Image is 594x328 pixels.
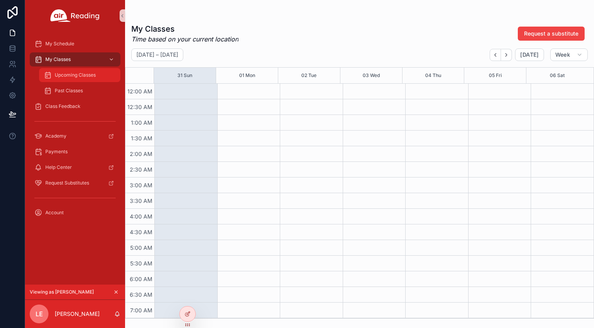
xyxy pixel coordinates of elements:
span: 6:00 AM [128,276,154,282]
span: My Classes [45,56,71,63]
span: 12:30 AM [125,104,154,110]
button: 02 Tue [301,68,317,83]
span: 4:00 AM [128,213,154,220]
span: Past Classes [55,88,83,94]
span: Payments [45,149,68,155]
span: Week [555,51,570,58]
button: 01 Mon [239,68,255,83]
span: LE [36,309,43,319]
button: 04 Thu [425,68,441,83]
em: Time based on your current location [131,34,238,44]
button: 31 Sun [177,68,192,83]
img: App logo [50,9,100,22]
span: Viewing as [PERSON_NAME] [30,289,94,295]
span: 4:30 AM [128,229,154,235]
span: 6:30 AM [128,291,154,298]
a: Request Substitutes [30,176,120,190]
span: 7:00 AM [128,307,154,314]
span: 3:30 AM [128,197,154,204]
button: 05 Fri [489,68,502,83]
span: Academy [45,133,66,139]
a: Academy [30,129,120,143]
div: scrollable content [25,31,125,230]
a: Payments [30,145,120,159]
span: 1:30 AM [129,135,154,142]
span: Request Substitutes [45,180,89,186]
a: My Classes [30,52,120,66]
span: 12:00 AM [125,88,154,95]
button: [DATE] [515,48,544,61]
a: Class Feedback [30,99,120,113]
span: 2:30 AM [128,166,154,173]
button: Request a substitute [518,27,585,41]
span: 2:00 AM [128,151,154,157]
span: 3:00 AM [128,182,154,188]
span: 1:00 AM [129,119,154,126]
h1: My Classes [131,23,238,34]
a: My Schedule [30,37,120,51]
span: Upcoming Classes [55,72,96,78]
a: Account [30,206,120,220]
span: Request a substitute [524,30,578,38]
span: [DATE] [520,51,539,58]
a: Upcoming Classes [39,68,120,82]
a: Past Classes [39,84,120,98]
span: 5:30 AM [128,260,154,267]
button: Next [501,49,512,61]
span: Help Center [45,164,72,170]
button: Week [550,48,588,61]
button: 03 Wed [363,68,380,83]
p: [PERSON_NAME] [55,310,100,318]
span: My Schedule [45,41,74,47]
button: 06 Sat [550,68,565,83]
span: Class Feedback [45,103,81,109]
h2: [DATE] – [DATE] [136,51,178,59]
a: Help Center [30,160,120,174]
span: Account [45,210,64,216]
span: 5:00 AM [128,244,154,251]
button: Back [490,49,501,61]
